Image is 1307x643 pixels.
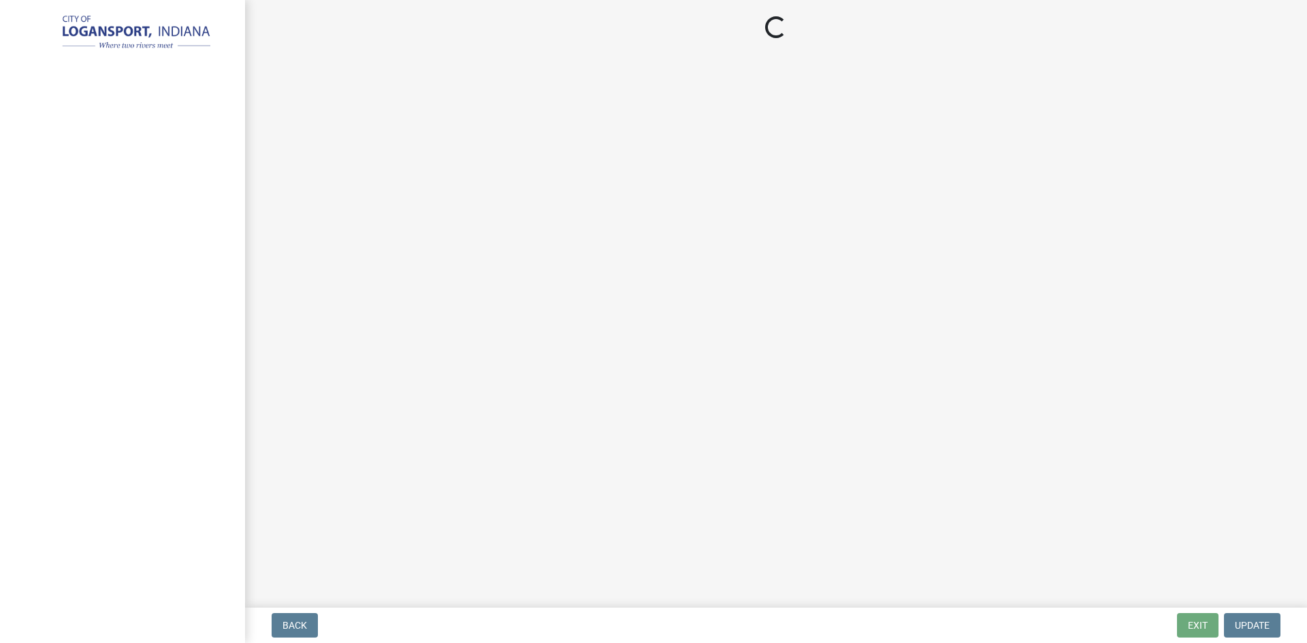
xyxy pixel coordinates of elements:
[283,620,307,631] span: Back
[1177,613,1219,638] button: Exit
[1224,613,1280,638] button: Update
[27,14,223,52] img: City of Logansport, Indiana
[272,613,318,638] button: Back
[1235,620,1270,631] span: Update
